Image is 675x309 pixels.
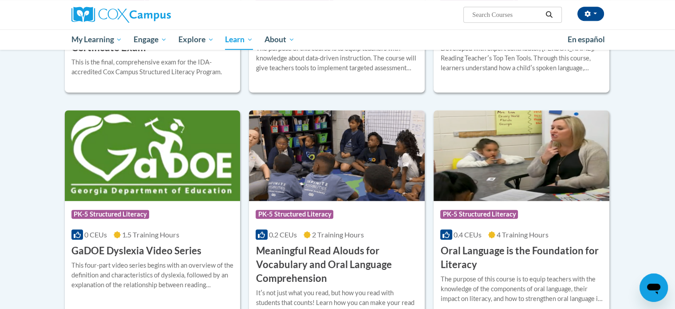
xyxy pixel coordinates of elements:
iframe: Button to launch messaging window [639,273,668,302]
h3: GaDOE Dyslexia Video Series [71,244,201,258]
span: PK-5 Structured Literacy [256,210,333,219]
span: En español [568,35,605,44]
div: Developed with expert contributor, [PERSON_NAME], Reading Teacherʹs Top Ten Tools. Through this c... [440,44,603,73]
span: My Learning [71,34,122,45]
span: About [264,34,295,45]
img: Course Logo [65,110,241,201]
a: My Learning [66,29,128,50]
button: Account Settings [577,7,604,21]
span: 1.5 Training Hours [122,230,179,239]
span: 0 CEUs [84,230,107,239]
span: PK-5 Structured Literacy [71,210,149,219]
a: Learn [219,29,259,50]
div: Main menu [58,29,617,50]
input: Search Courses [471,9,542,20]
span: 0.2 CEUs [269,230,297,239]
div: This four-part video series begins with an overview of the definition and characteristics of dysl... [71,261,234,290]
span: 2 Training Hours [312,230,364,239]
div: This is the final, comprehensive exam for the IDA-accredited Cox Campus Structured Literacy Program. [71,57,234,77]
a: Engage [128,29,173,50]
span: Learn [225,34,253,45]
span: Explore [178,34,214,45]
a: Explore [173,29,220,50]
img: Cox Campus [71,7,171,23]
a: About [259,29,300,50]
div: The purpose of this course is to equip teachers with knowledge about data-driven instruction. The... [256,44,418,73]
span: Engage [134,34,167,45]
a: En español [562,30,611,49]
span: PK-5 Structured Literacy [440,210,518,219]
a: Cox Campus [71,7,240,23]
h3: Oral Language is the Foundation for Literacy [440,244,603,272]
div: The purpose of this course is to equip teachers with the knowledge of the components of oral lang... [440,274,603,304]
img: Course Logo [434,110,609,201]
h3: Meaningful Read Alouds for Vocabulary and Oral Language Comprehension [256,244,418,285]
span: 0.4 CEUs [454,230,482,239]
button: Search [542,9,556,20]
span: 4 Training Hours [497,230,549,239]
img: Course Logo [249,110,425,201]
